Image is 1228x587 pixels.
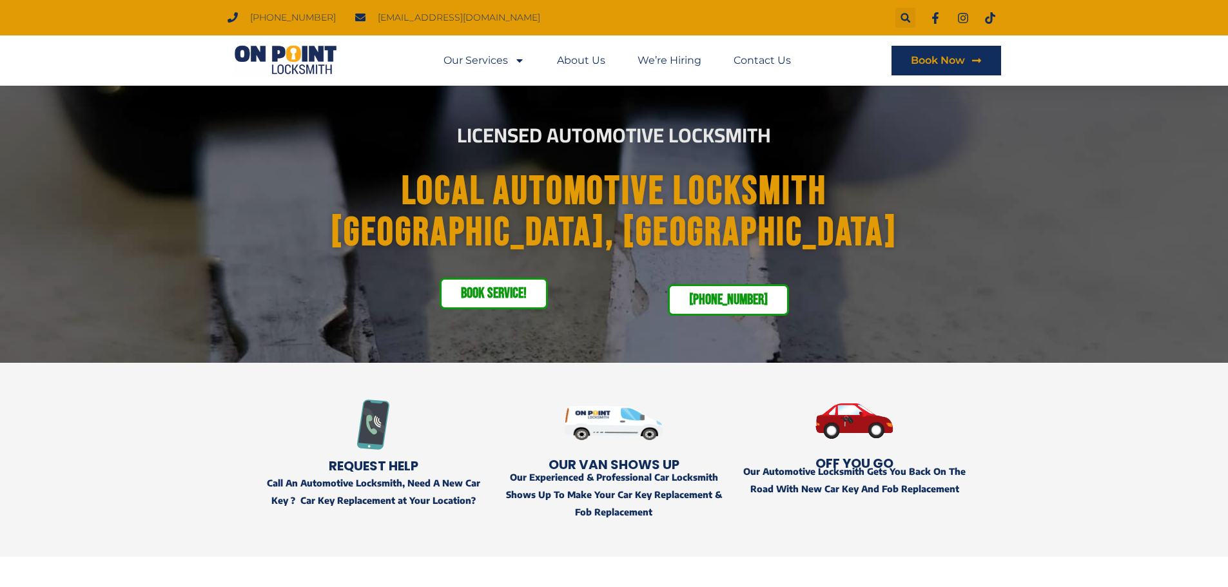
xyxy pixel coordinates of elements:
[258,126,971,146] h2: Licensed Automotive Locksmith
[741,382,968,460] img: Automotive Locksmith - Vancouver, BC 2
[689,293,768,307] span: [PHONE_NUMBER]
[260,459,487,472] h2: Request Help
[247,9,336,26] span: [PHONE_NUMBER]
[734,46,791,75] a: Contact Us
[260,474,487,509] p: Call An Automotive Locksmith, Need A New Car Key ? Car Key Replacement at Your Location?
[500,458,728,471] h2: OUR VAN Shows Up
[500,468,728,521] p: Our Experienced & Professional Car Locksmith Shows Up To Make Your Car Key Replacement & Fob Repl...
[668,284,789,316] a: [PHONE_NUMBER]
[375,9,540,26] span: [EMAIL_ADDRESS][DOMAIN_NAME]
[348,399,398,450] img: Call for Emergency Locksmith Services Help in Coquitlam Tri-cities
[267,171,962,254] h1: Local Automotive Locksmith [GEOGRAPHIC_DATA], [GEOGRAPHIC_DATA]
[557,46,605,75] a: About Us
[741,463,968,497] p: Our Automotive Locksmith Gets You Back On The Road With New Car Key And Fob Replacement
[911,55,965,66] span: Book Now
[461,286,527,301] span: Book service!
[741,457,968,470] h2: Off You Go
[564,382,664,463] img: Automotive Locksmith - Vancouver, BC 1
[895,8,915,28] div: Search
[638,46,701,75] a: We’re Hiring
[443,46,791,75] nav: Menu
[443,46,525,75] a: Our Services
[440,278,548,309] a: Book service!
[892,46,1001,75] a: Book Now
